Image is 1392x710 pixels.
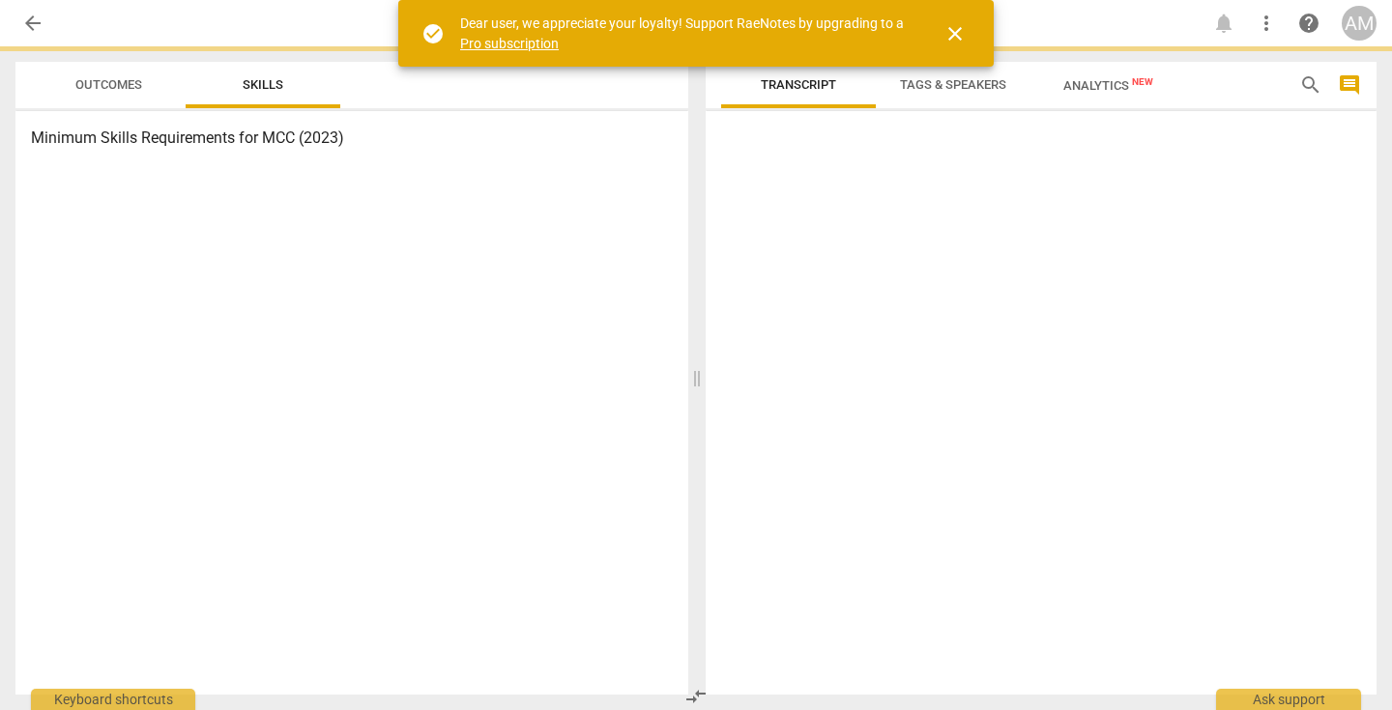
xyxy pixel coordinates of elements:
span: Outcomes [75,77,142,92]
span: Skills [243,77,283,92]
div: Ask support [1216,689,1361,710]
span: arrow_back [21,12,44,35]
span: close [943,22,967,45]
a: Help [1291,6,1326,41]
span: Tags & Speakers [900,77,1006,92]
h3: Minimum Skills Requirements for MCC (2023) [31,127,673,150]
div: Keyboard shortcuts [31,689,195,710]
button: Show/Hide comments [1334,70,1365,100]
button: Search [1295,70,1326,100]
span: search [1299,73,1322,97]
span: comment [1338,73,1361,97]
span: Transcript [761,77,836,92]
span: New [1132,76,1153,87]
span: Analytics [1063,78,1153,93]
span: compare_arrows [684,685,708,708]
span: help [1297,12,1320,35]
span: check_circle [421,22,445,45]
a: Pro subscription [460,36,559,51]
span: more_vert [1255,12,1278,35]
div: Dear user, we appreciate your loyalty! Support RaeNotes by upgrading to a [460,14,909,53]
button: Close [932,11,978,57]
button: AM [1342,6,1377,41]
